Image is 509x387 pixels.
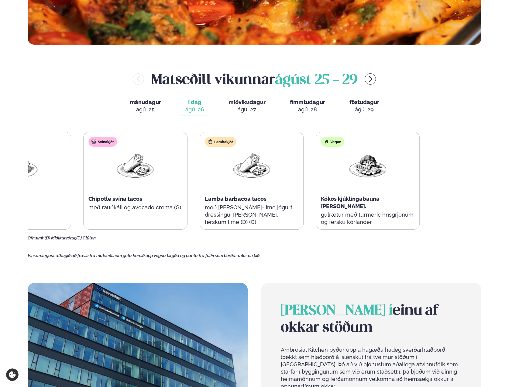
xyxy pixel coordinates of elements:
[205,196,267,202] span: Lamba barbacoa tacos
[116,152,155,180] img: Wraps.png
[151,69,357,89] h2: Matseðill vikunnar
[88,204,182,211] p: með rauðkáli og avocado crema (G)
[281,304,393,318] span: [PERSON_NAME] í
[133,73,144,85] button: menu-btn-left
[324,139,329,144] img: Vegan.svg
[281,302,462,336] h2: einu af okkar stöðum
[88,196,142,202] span: Chipotle svína tacos
[181,96,209,116] button: Í dag ágú. 26
[290,99,325,105] span: fimmtudagur
[91,139,96,144] img: pork.svg
[348,152,387,180] img: Vegan.png
[229,106,266,113] div: ágú. 27
[76,235,96,240] span: (G) Glúten
[349,106,379,113] div: ágú. 29
[88,137,117,147] div: Svínakjöt
[232,152,271,180] img: Wraps.png
[349,99,379,105] span: föstudagur
[321,211,414,226] p: gulrætur með turmeric hrísgrjónum og fersku kóríander
[28,235,44,240] span: Ofnæmi:
[345,96,384,116] button: föstudagur ágú. 29
[229,99,266,105] span: miðvikudagur
[185,106,204,113] div: ágú. 26
[130,106,161,113] div: ágú. 25
[6,368,19,381] a: Cookie settings
[125,96,166,116] button: mánudagur ágú. 25
[365,73,376,85] button: menu-btn-right
[28,253,260,258] span: Vinsamlegast athugið að frávik frá matseðlinum geta komið upp vegna birgða og panta frá fólki sem...
[224,96,270,116] button: miðvikudagur ágú. 27
[290,106,325,113] div: ágú. 28
[321,137,344,147] div: Vegan
[205,204,298,226] p: með [PERSON_NAME]-lime jógúrt dressingu, [PERSON_NAME], ferskum lime (D) (G)
[130,99,161,105] span: mánudagur
[275,74,357,87] span: ágúst 25 - 29
[185,99,204,106] span: Í dag
[321,196,380,209] span: Kókos kjúklingabauna [PERSON_NAME].
[285,96,330,116] button: fimmtudagur ágú. 28
[205,137,236,147] div: Lambakjöt
[208,139,213,144] img: Lamb.svg
[45,235,76,240] span: (D) Mjólkurvörur,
